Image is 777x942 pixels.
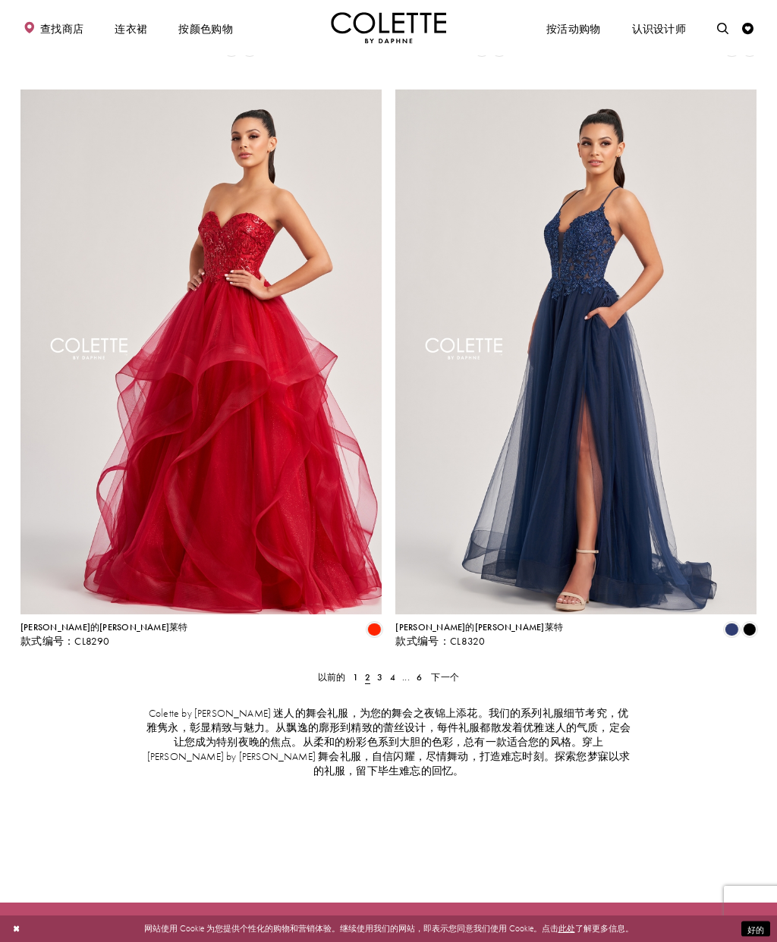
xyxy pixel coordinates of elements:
[353,671,358,683] font: 1
[367,623,381,636] i: 猩红
[741,921,770,936] button: 提交对话框
[395,89,757,614] a: 访问 Colette by Daphne 款式编号 CL8320 页面
[178,22,232,35] font: 按颜色购物
[739,12,757,44] a: 查看愿望清单
[115,22,147,35] font: 连衣裙
[20,11,87,44] a: 查找商店
[747,924,765,934] font: 好的
[725,623,738,636] i: 海军蓝
[558,923,575,934] a: 此处
[362,669,374,686] span: 当前页面
[331,12,446,44] img: 达芙妮的科莱特
[395,635,485,648] font: 款式编号：CL8320
[7,918,26,939] button: 关闭对话框
[112,11,150,44] span: 连衣裙
[629,11,689,44] a: 认识设计师
[632,22,686,35] font: 认识设计师
[399,669,414,686] a: ...
[377,671,382,683] font: 3
[417,671,422,683] font: 6
[575,923,634,934] font: 了解更多信息。
[40,22,83,35] font: 查找商店
[546,22,600,35] font: 按活动购物
[386,669,398,686] a: 4
[390,671,395,683] font: 4
[349,669,361,686] a: 1
[402,671,410,683] font: ...
[431,671,459,683] font: 下一个
[413,669,425,686] a: 6
[543,11,603,44] span: 按活动购物
[428,669,463,686] a: 下一页
[374,669,386,686] a: 3
[144,923,558,934] font: 网站使用 Cookie 为您提供个性化的购物和营销体验。继续使用我们的网站，即表示您同意我们使用 Cookie。点击
[395,621,563,633] font: [PERSON_NAME]的[PERSON_NAME]莱特
[176,11,236,44] span: 按颜色购物
[395,623,563,647] div: Colette by Daphne 款式编号：CL8320
[743,623,757,636] i: 黑色的
[20,621,188,633] font: [PERSON_NAME]的[PERSON_NAME]莱特
[365,671,370,683] font: 2
[146,707,631,777] font: Colette by [PERSON_NAME] 迷人的舞会礼服，为您的舞会之夜锦上添花。我们的系列礼服细节考究，优雅隽永，彰显精致与魅力。从飘逸的廓形到精致的蕾丝设计，每件礼服都散发着优雅迷人...
[314,669,349,686] a: 上一页
[714,12,731,44] a: 切换搜索
[20,623,188,647] div: Colette by Daphne 款式编号：CL8290
[331,12,446,44] a: 访问主页
[20,635,109,648] font: 款式编号：CL8290
[318,671,346,683] font: 以前的
[20,89,382,614] a: 访问 Colette by Daphne 款式编号 CL8290 页面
